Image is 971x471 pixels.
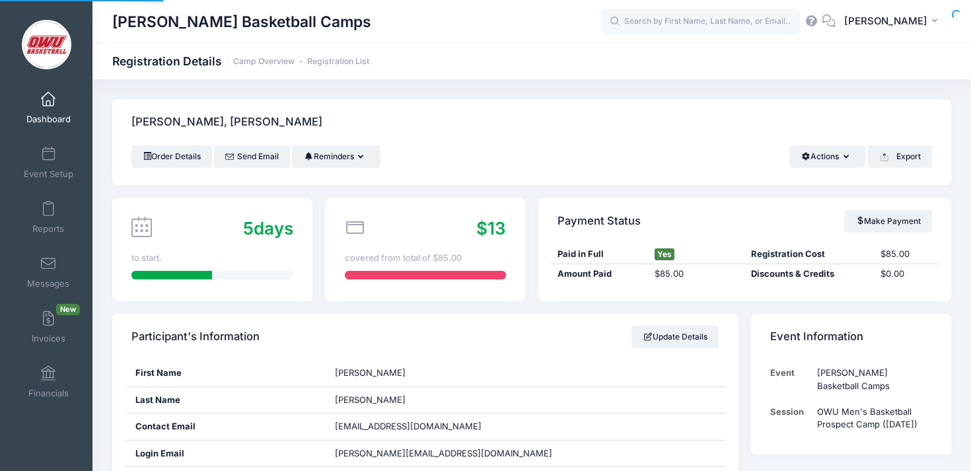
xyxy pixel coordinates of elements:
[32,333,65,344] span: Invoices
[126,414,326,440] div: Contact Email
[17,304,80,350] a: InvoicesNew
[335,421,482,431] span: [EMAIL_ADDRESS][DOMAIN_NAME]
[126,387,326,414] div: Last Name
[874,268,939,281] div: $0.00
[335,447,552,460] span: [PERSON_NAME][EMAIL_ADDRESS][DOMAIN_NAME]
[27,278,69,289] span: Messages
[335,394,406,405] span: [PERSON_NAME]
[648,268,745,281] div: $85.00
[131,104,322,141] h4: [PERSON_NAME], [PERSON_NAME]
[844,14,927,28] span: [PERSON_NAME]
[126,441,326,467] div: Login Email
[655,248,674,260] span: Yes
[131,145,212,168] a: Order Details
[631,326,719,348] a: Update Details
[770,399,810,438] td: Session
[844,210,932,233] a: Make Payment
[476,218,506,238] span: $13
[744,268,873,281] div: Discounts & Credits
[292,145,380,168] button: Reminders
[602,9,800,35] input: Search by First Name, Last Name, or Email...
[770,318,863,356] h4: Event Information
[17,249,80,295] a: Messages
[17,85,80,131] a: Dashboard
[868,145,932,168] button: Export
[810,360,932,399] td: [PERSON_NAME] Basketball Camps
[22,20,71,69] img: David Vogel Basketball Camps
[126,360,326,386] div: First Name
[56,304,80,315] span: New
[28,388,69,399] span: Financials
[551,248,648,261] div: Paid in Full
[557,202,641,240] h4: Payment Status
[243,218,254,238] span: 5
[131,252,293,265] div: to start.
[243,215,293,241] div: days
[32,223,64,235] span: Reports
[307,57,369,67] a: Registration List
[770,360,810,399] td: Event
[24,168,73,180] span: Event Setup
[17,194,80,240] a: Reports
[335,367,406,378] span: [PERSON_NAME]
[112,54,369,68] h1: Registration Details
[233,57,295,67] a: Camp Overview
[345,252,506,265] div: covered from total of $85.00
[112,7,371,37] h1: [PERSON_NAME] Basketball Camps
[17,139,80,186] a: Event Setup
[551,268,648,281] div: Amount Paid
[744,248,873,261] div: Registration Cost
[836,7,951,37] button: [PERSON_NAME]
[789,145,865,168] button: Actions
[17,359,80,405] a: Financials
[131,318,260,356] h4: Participant's Information
[214,145,290,168] a: Send Email
[26,114,71,125] span: Dashboard
[874,248,939,261] div: $85.00
[810,399,932,438] td: OWU Men's Basketball Prospect Camp ([DATE])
